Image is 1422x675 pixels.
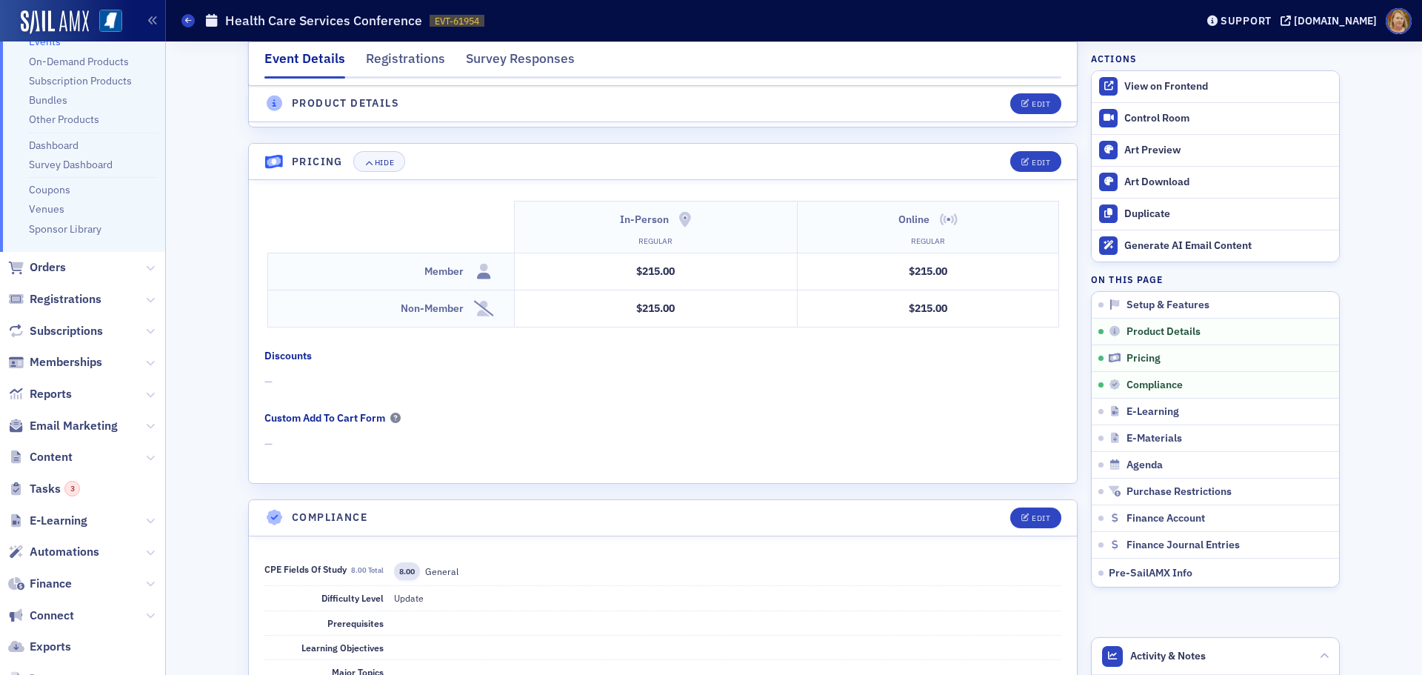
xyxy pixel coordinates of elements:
[1126,299,1209,312] span: Setup & Features
[29,74,132,87] a: Subscription Products
[8,354,102,370] a: Memberships
[366,49,445,76] div: Registrations
[1010,508,1061,528] button: Edit
[1032,159,1050,167] div: Edit
[89,10,122,35] a: View Homepage
[264,436,1061,452] span: —
[1124,176,1332,189] div: Art Download
[1126,379,1183,392] span: Compliance
[225,12,422,30] h1: Health Care Services Conference
[8,386,72,402] a: Reports
[99,10,122,33] img: SailAMX
[29,55,129,68] a: On-Demand Products
[1092,103,1339,134] a: Control Room
[8,544,99,560] a: Automations
[424,264,464,279] h4: Member
[8,291,101,307] a: Registrations
[1126,405,1179,419] span: E-Learning
[1126,485,1232,499] span: Purchase Restrictions
[1126,459,1163,472] span: Agenda
[29,113,99,126] a: Other Products
[64,481,80,496] div: 3
[466,49,575,76] div: Survey Responses
[1124,207,1332,221] div: Duplicate
[1124,80,1332,93] div: View on Frontend
[8,576,72,592] a: Finance
[321,592,384,604] span: Difficulty Level
[292,510,367,525] h4: Compliance
[1126,325,1201,339] span: Product Details
[8,639,71,655] a: Exports
[1126,432,1182,445] span: E-Materials
[1130,648,1206,664] span: Activity & Notes
[21,10,89,34] img: SailAMX
[394,562,420,581] span: 8.00
[1124,144,1332,157] div: Art Preview
[8,449,73,465] a: Content
[327,617,384,629] span: Prerequisites
[636,302,675,315] span: $215.00
[1010,151,1061,172] button: Edit
[29,183,70,196] a: Coupons
[898,212,929,227] h4: Online
[435,15,479,27] span: EVT-61954
[30,608,74,624] span: Connect
[8,323,103,339] a: Subscriptions
[1091,273,1340,286] h4: On this page
[1126,539,1240,552] span: Finance Journal Entries
[30,449,73,465] span: Content
[353,151,405,172] button: Hide
[29,158,113,171] a: Survey Dashboard
[30,291,101,307] span: Registrations
[1010,93,1061,114] button: Edit
[8,259,66,276] a: Orders
[29,93,67,107] a: Bundles
[1092,198,1339,230] button: Duplicate
[425,565,458,577] span: General
[29,35,61,48] a: Events
[620,212,669,227] h4: In-Person
[264,374,1061,390] span: —
[636,265,675,278] span: $215.00
[292,96,399,111] h4: Product Details
[30,259,66,276] span: Orders
[351,565,384,575] span: 8.00 total
[1092,230,1339,262] button: Generate AI Email Content
[264,49,345,79] div: Event Details
[394,592,424,604] span: Update
[1124,239,1332,253] div: Generate AI Email Content
[29,202,64,216] a: Venues
[1294,14,1377,27] div: [DOMAIN_NAME]
[1032,514,1050,522] div: Edit
[8,608,74,624] a: Connect
[1109,566,1192,579] span: Pre-SailAMX Info
[1124,112,1332,125] div: Control Room
[1032,100,1050,108] div: Edit
[30,418,118,434] span: Email Marketing
[30,481,80,497] span: Tasks
[30,576,72,592] span: Finance
[1281,16,1382,26] button: [DOMAIN_NAME]
[30,513,87,529] span: E-Learning
[29,222,101,236] a: Sponsor Library
[1091,52,1137,65] h4: Actions
[30,323,103,339] span: Subscriptions
[797,233,1058,253] th: Regular
[909,302,947,315] span: $215.00
[30,544,99,560] span: Automations
[1126,512,1205,525] span: Finance Account
[301,642,384,654] span: Learning Objectives
[514,233,797,253] th: Regular
[909,265,947,278] span: $215.00
[8,418,118,434] a: Email Marketing
[264,348,312,364] div: Discounts
[1092,71,1339,102] a: View on Frontend
[1126,352,1161,365] span: Pricing
[401,301,464,316] h4: Non-Member
[30,639,71,655] span: Exports
[8,481,80,497] a: Tasks3
[8,513,87,529] a: E-Learning
[29,139,79,152] a: Dashboard
[264,410,385,426] div: Custom Add To Cart Form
